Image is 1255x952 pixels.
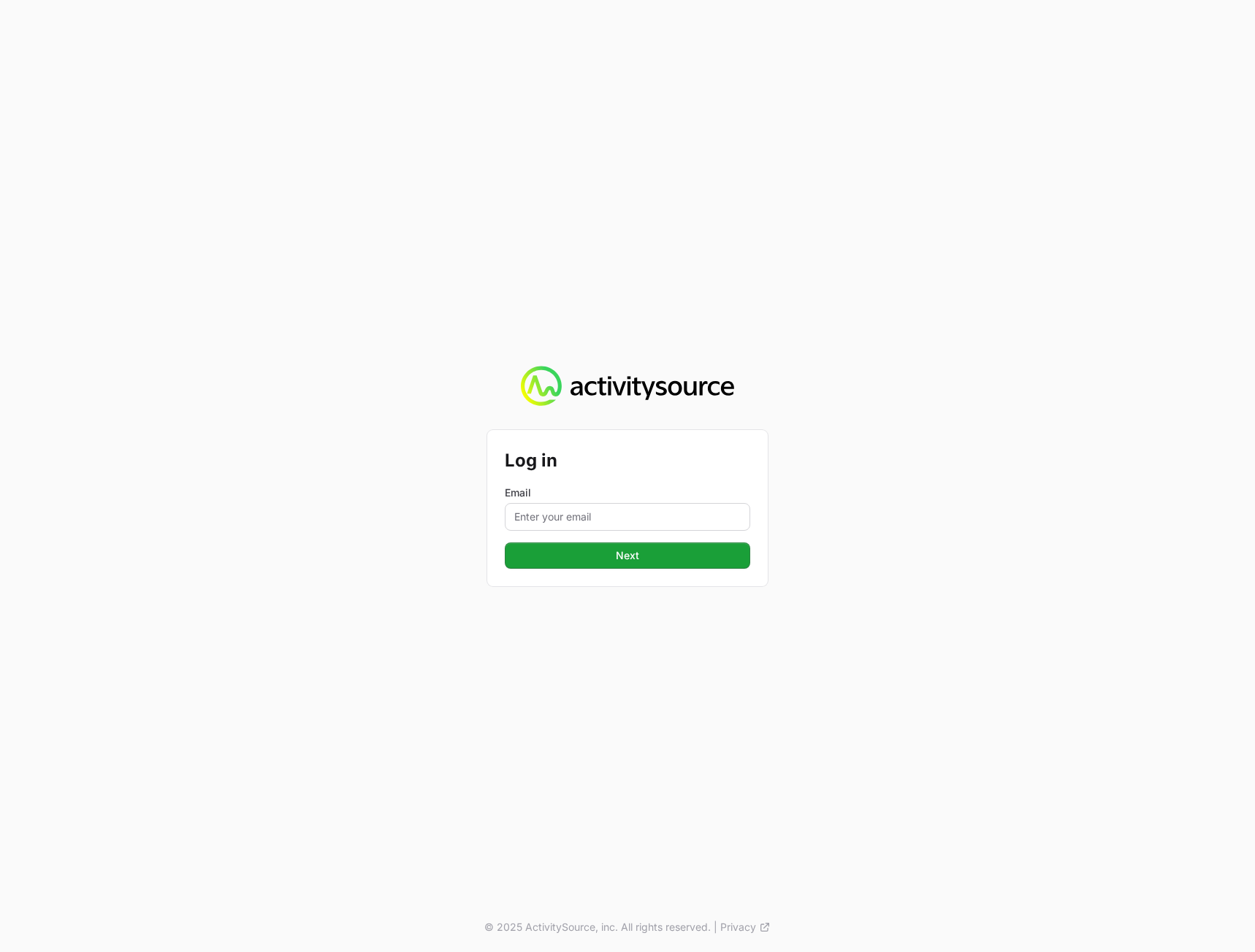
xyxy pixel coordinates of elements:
[521,366,733,407] img: Activity Source
[505,448,750,474] h2: Log in
[505,542,750,569] button: Next
[505,503,750,531] input: Enter your email
[720,920,771,934] a: Privacy
[484,920,711,934] p: © 2025 ActivitySource, inc. All rights reserved.
[714,920,717,934] span: |
[505,485,750,500] label: Email
[616,547,639,564] span: Next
